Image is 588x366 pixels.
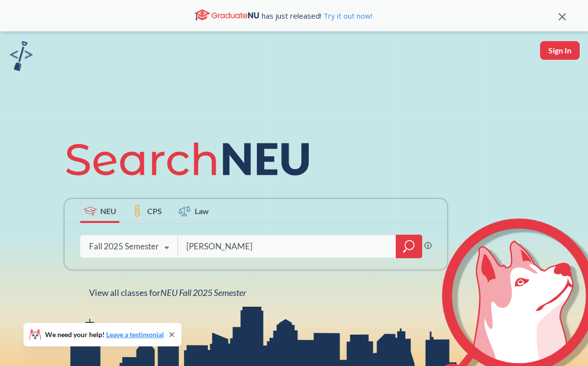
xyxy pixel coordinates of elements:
svg: magnifying glass [403,240,415,253]
span: has just released! [262,10,372,21]
a: sandbox logo [10,41,33,74]
span: We need your help! [45,331,164,338]
span: NEU Fall 2025 Semester [160,287,246,298]
span: View all classes for [89,287,246,298]
div: magnifying glass [396,235,422,258]
button: Sign In [540,41,580,60]
a: Try it out now! [321,11,372,21]
input: Class, professor, course number, "phrase" [185,236,389,257]
span: NEU [100,205,116,217]
div: Fall 2025 Semester [89,241,159,252]
span: Law [195,205,209,217]
a: Leave a testimonial [106,330,164,339]
img: sandbox logo [10,41,33,71]
span: CPS [147,205,162,217]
